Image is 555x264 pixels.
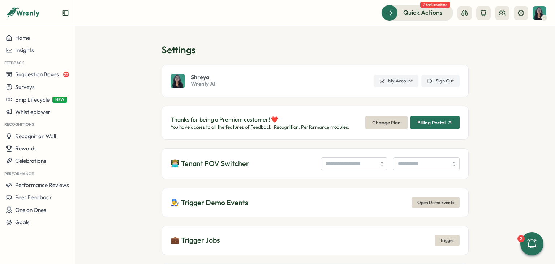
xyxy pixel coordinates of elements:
p: Thanks for being a Premium customer! ❤️ [171,115,349,124]
span: Billing Portal [417,120,446,125]
button: Open Demo Events [412,197,460,208]
span: One on Ones [15,206,46,213]
h1: Settings [162,43,469,56]
img: Shreya [171,74,185,88]
span: Rewards [15,145,37,152]
a: My Account [374,75,418,87]
button: Sign Out [421,75,460,87]
span: Quick Actions [403,8,443,17]
p: 💼 Trigger Jobs [171,235,220,246]
span: Surveys [15,84,35,90]
div: 2 [517,235,525,242]
button: 2 [520,232,543,255]
span: Goals [15,219,30,226]
button: Billing Portal [410,116,460,129]
button: Expand sidebar [62,9,69,17]
span: Home [15,34,30,41]
button: Change Plan [365,116,408,129]
span: Whistleblower [15,108,50,115]
span: My Account [388,78,413,84]
button: Quick Actions [381,5,453,21]
span: Celebrations [15,157,46,164]
span: Change Plan [372,116,401,129]
span: Performance Reviews [15,182,69,188]
span: Sign Out [436,78,454,84]
p: 👨‍🔧 Trigger Demo Events [171,197,248,208]
span: Wrenly AI [191,80,215,88]
span: Suggestion Boxes [15,71,59,78]
span: Open Demo Events [417,197,454,208]
span: Recognition Wall [15,133,56,140]
img: Shreya [533,6,546,20]
span: Shreya [191,74,215,80]
span: Insights [15,47,34,54]
span: Emp Lifecycle [15,96,50,103]
button: Trigger [435,235,460,246]
span: 2 tasks waiting [420,2,450,8]
p: You have access to all the features of Feedback, Recognition, Performance modules. [171,124,349,131]
span: 23 [63,72,69,77]
span: NEW [52,97,67,103]
span: Peer Feedback [15,194,52,201]
p: 👨🏼‍💻 Tenant POV Switcher [171,158,249,169]
span: Trigger [440,235,454,246]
